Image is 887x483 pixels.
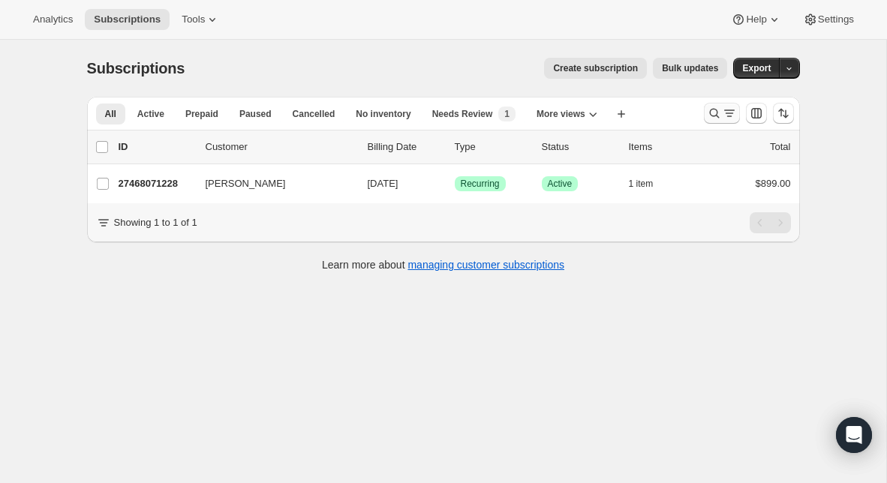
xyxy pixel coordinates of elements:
[119,139,194,154] p: ID
[773,103,794,124] button: Sort the results
[185,108,218,120] span: Prepaid
[197,172,347,196] button: [PERSON_NAME]
[137,108,164,120] span: Active
[85,9,170,30] button: Subscriptions
[206,176,286,191] span: [PERSON_NAME]
[368,139,443,154] p: Billing Date
[119,139,791,154] div: IDCustomerBilling DateTypeStatusItemsTotal
[750,212,791,233] nav: Pagination
[818,13,854,25] span: Settings
[733,58,780,79] button: Export
[542,139,617,154] p: Status
[206,139,356,154] p: Customer
[173,9,229,30] button: Tools
[87,60,185,76] span: Subscriptions
[24,9,82,30] button: Analytics
[528,103,606,124] button: More views
[461,178,500,190] span: Recurring
[293,108,335,120] span: Cancelled
[548,178,573,190] span: Active
[553,62,638,74] span: Create subscription
[629,173,670,194] button: 1 item
[629,178,654,190] span: 1 item
[746,103,767,124] button: Customize table column order and visibility
[94,13,161,25] span: Subscriptions
[629,139,704,154] div: Items
[742,62,771,74] span: Export
[770,139,790,154] p: Total
[609,103,633,124] button: Create new view
[662,62,718,74] span: Bulk updates
[239,108,272,120] span: Paused
[33,13,73,25] span: Analytics
[704,103,740,124] button: Search and filter results
[455,139,530,154] div: Type
[836,417,872,453] div: Open Intercom Messenger
[537,108,585,120] span: More views
[322,257,564,272] p: Learn more about
[653,58,727,79] button: Bulk updates
[119,176,194,191] p: 27468071228
[432,108,493,120] span: Needs Review
[722,9,790,30] button: Help
[356,108,410,120] span: No inventory
[105,108,116,120] span: All
[119,173,791,194] div: 27468071228[PERSON_NAME][DATE]SuccessRecurringSuccessActive1 item$899.00
[182,13,205,25] span: Tools
[746,13,766,25] span: Help
[114,215,197,230] p: Showing 1 to 1 of 1
[544,58,647,79] button: Create subscription
[368,178,398,189] span: [DATE]
[794,9,863,30] button: Settings
[756,178,791,189] span: $899.00
[407,259,564,271] a: managing customer subscriptions
[504,108,510,120] span: 1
